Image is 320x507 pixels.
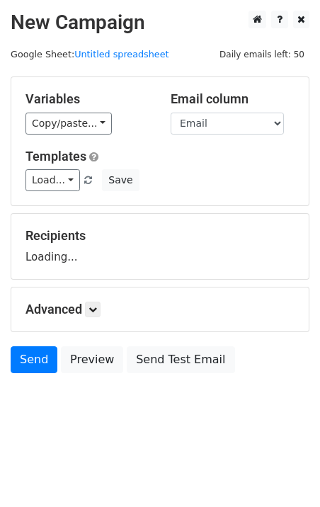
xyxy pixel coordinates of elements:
[61,346,123,373] a: Preview
[74,49,168,59] a: Untitled spreadsheet
[127,346,234,373] a: Send Test Email
[11,346,57,373] a: Send
[171,91,295,107] h5: Email column
[215,49,309,59] a: Daily emails left: 50
[215,47,309,62] span: Daily emails left: 50
[25,228,295,265] div: Loading...
[25,113,112,135] a: Copy/paste...
[102,169,139,191] button: Save
[11,11,309,35] h2: New Campaign
[25,91,149,107] h5: Variables
[25,228,295,244] h5: Recipients
[25,302,295,317] h5: Advanced
[25,149,86,164] a: Templates
[25,169,80,191] a: Load...
[11,49,169,59] small: Google Sheet:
